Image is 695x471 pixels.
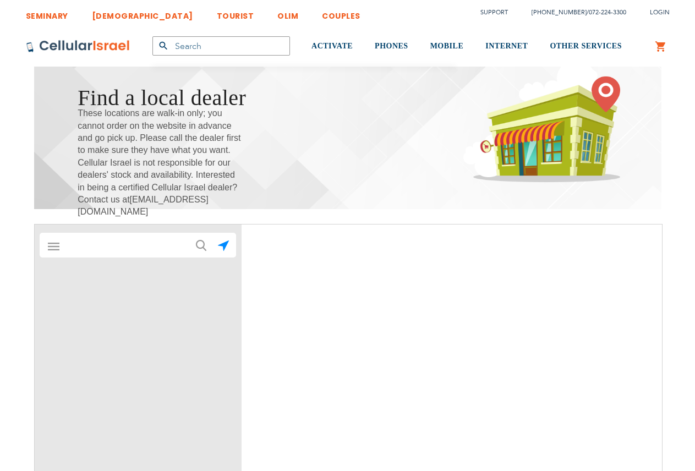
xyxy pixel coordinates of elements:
a: [DEMOGRAPHIC_DATA] [92,3,193,23]
span: INTERNET [485,42,528,50]
a: INTERNET [485,26,528,67]
a: TOURIST [217,3,254,23]
input: Search [152,36,290,56]
a: OLIM [277,3,298,23]
a: COUPLES [322,3,360,23]
a: SEMINARY [26,3,68,23]
span: PHONES [375,42,408,50]
a: ACTIVATE [311,26,353,67]
a: OTHER SERVICES [550,26,622,67]
h1: Find a local dealer [78,82,246,113]
a: [PHONE_NUMBER] [532,8,587,17]
span: ACTIVATE [311,42,353,50]
span: MOBILE [430,42,464,50]
span: Login [650,8,670,17]
a: PHONES [375,26,408,67]
span: These locations are walk-in only; you cannot order on the website in advance and go pick up. Plea... [78,107,243,218]
a: MOBILE [430,26,464,67]
li: / [521,4,626,20]
span: OTHER SERVICES [550,42,622,50]
a: 072-224-3300 [589,8,626,17]
img: Cellular Israel Logo [26,40,130,53]
a: Support [480,8,508,17]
